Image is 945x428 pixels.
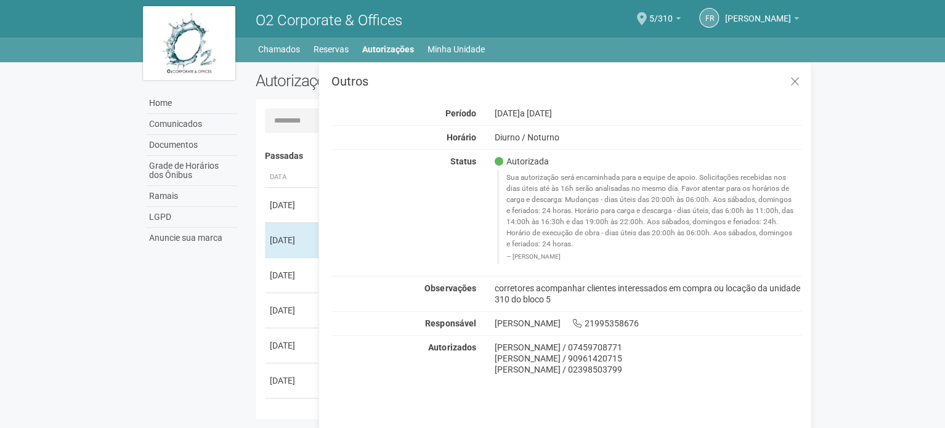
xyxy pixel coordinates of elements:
[424,283,476,293] strong: Observações
[270,410,315,422] div: [DATE]
[146,186,237,207] a: Ramais
[497,170,801,263] blockquote: Sua autorização será encaminhada para a equipe de apoio. Solicitações recebidas nos dias úteis at...
[506,252,795,261] footer: [PERSON_NAME]
[146,156,237,186] a: Grade de Horários dos Ônibus
[270,199,315,211] div: [DATE]
[494,353,801,364] div: [PERSON_NAME] / 90961420715
[445,108,476,118] strong: Período
[485,108,811,119] div: [DATE]
[146,93,237,114] a: Home
[649,2,673,23] span: 5/310
[725,15,799,25] a: [PERSON_NAME]
[256,71,519,90] h2: Autorizações
[485,283,811,305] div: corretores acompanhar clientes interessados em compra ou locação da unidade 310 do bloco 5
[143,6,235,80] img: logo.jpg
[314,41,349,58] a: Reservas
[270,374,315,387] div: [DATE]
[256,12,402,29] span: O2 Corporate & Offices
[725,2,791,23] span: FRANCI RODRIGUES
[258,41,300,58] a: Chamados
[270,304,315,317] div: [DATE]
[265,168,320,188] th: Data
[428,41,485,58] a: Minha Unidade
[362,41,414,58] a: Autorizações
[494,342,801,353] div: [PERSON_NAME] / 07459708771
[270,269,315,281] div: [DATE]
[270,339,315,352] div: [DATE]
[494,364,801,375] div: [PERSON_NAME] / 02398503799
[146,228,237,248] a: Anuncie sua marca
[146,207,237,228] a: LGPD
[331,75,801,87] h3: Outros
[485,318,811,329] div: [PERSON_NAME] 21995358676
[519,108,551,118] span: a [DATE]
[146,114,237,135] a: Comunicados
[485,132,811,143] div: Diurno / Noturno
[446,132,476,142] strong: Horário
[428,342,476,352] strong: Autorizados
[265,151,793,161] h4: Passadas
[270,234,315,246] div: [DATE]
[450,156,476,166] strong: Status
[699,8,719,28] a: FR
[425,318,476,328] strong: Responsável
[494,156,548,167] span: Autorizada
[649,15,681,25] a: 5/310
[146,135,237,156] a: Documentos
